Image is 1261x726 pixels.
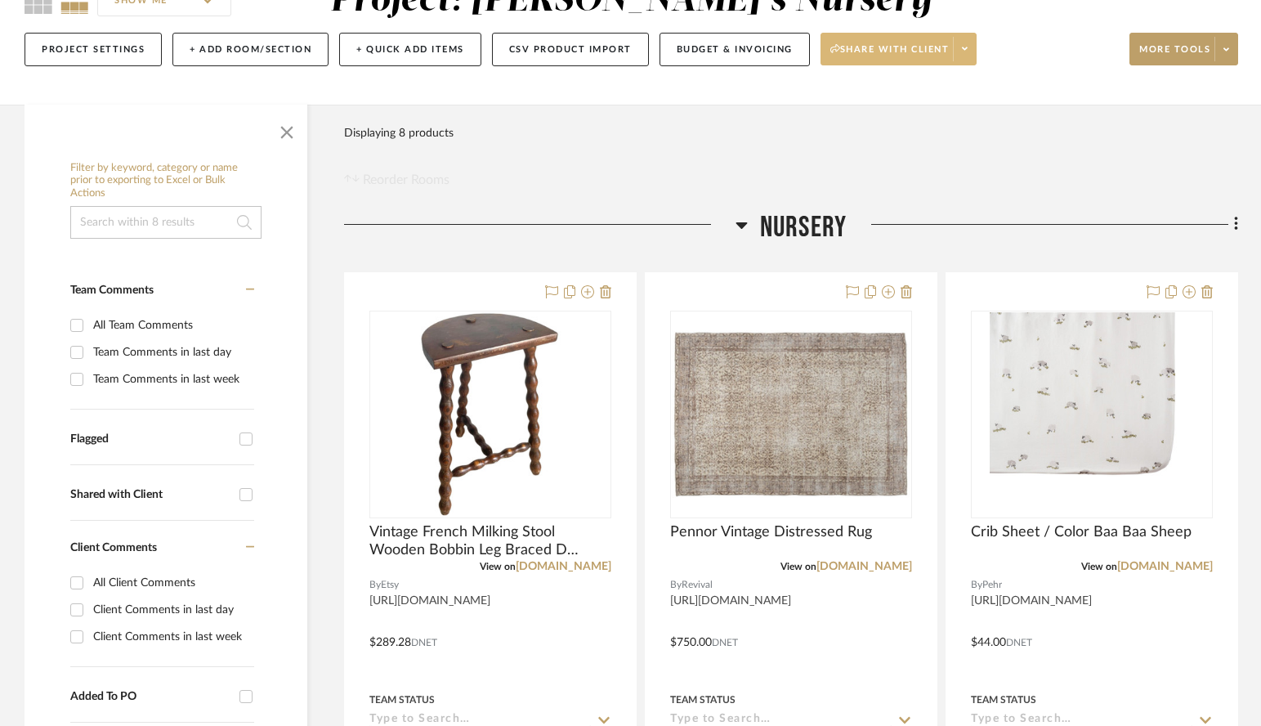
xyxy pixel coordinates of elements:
span: Reorder Rooms [363,170,449,190]
div: Team Comments in last week [93,366,250,392]
span: Pennor Vintage Distressed Rug [670,523,872,541]
div: All Client Comments [93,570,250,596]
div: Team Status [971,692,1036,707]
img: Vintage French Milking Stool Wooden Bobbin Leg Braced D Shaped Seat Stand Table Rustic Rural Tabo... [388,312,592,517]
button: More tools [1129,33,1238,65]
button: Close [271,113,303,146]
div: Shared with Client [70,488,231,502]
span: More tools [1139,43,1210,68]
button: Project Settings [25,33,162,66]
button: Share with client [821,33,977,65]
span: By [971,577,982,593]
div: Team Status [670,692,736,707]
span: By [369,577,381,593]
button: Reorder Rooms [344,170,449,190]
span: View on [1081,562,1117,571]
div: Team Status [369,692,435,707]
span: Pehr [982,577,1002,593]
img: Pennor Vintage Distressed Rug [672,330,910,497]
span: Share with client [830,43,950,68]
div: Client Comments in last day [93,597,250,623]
div: Team Comments in last day [93,339,250,365]
input: Search within 8 results [70,206,262,239]
div: Displaying 8 products [344,117,454,150]
span: Vintage French Milking Stool Wooden Bobbin Leg Braced D Shaped Seat Stand Table Rustic Rural Tabo... [369,523,611,559]
div: Client Comments in last week [93,624,250,650]
span: View on [780,562,816,571]
h6: Filter by keyword, category or name prior to exporting to Excel or Bulk Actions [70,162,262,200]
span: By [670,577,682,593]
div: All Team Comments [93,312,250,338]
button: CSV Product Import [492,33,649,66]
button: + Add Room/Section [172,33,329,66]
a: [DOMAIN_NAME] [1117,561,1213,572]
span: Team Comments [70,285,154,296]
button: + Quick Add Items [339,33,481,66]
button: Budget & Invoicing [660,33,810,66]
a: [DOMAIN_NAME] [516,561,611,572]
span: Client Comments [70,542,157,553]
div: Flagged [70,432,231,446]
a: [DOMAIN_NAME] [816,561,912,572]
div: Added To PO [70,690,231,704]
span: View on [480,562,516,571]
span: Crib Sheet / Color Baa Baa Sheep [971,523,1192,541]
span: Revival [682,577,713,593]
span: Nursery [760,210,847,245]
img: Crib Sheet / Color Baa Baa Sheep [990,312,1194,517]
span: Etsy [381,577,399,593]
